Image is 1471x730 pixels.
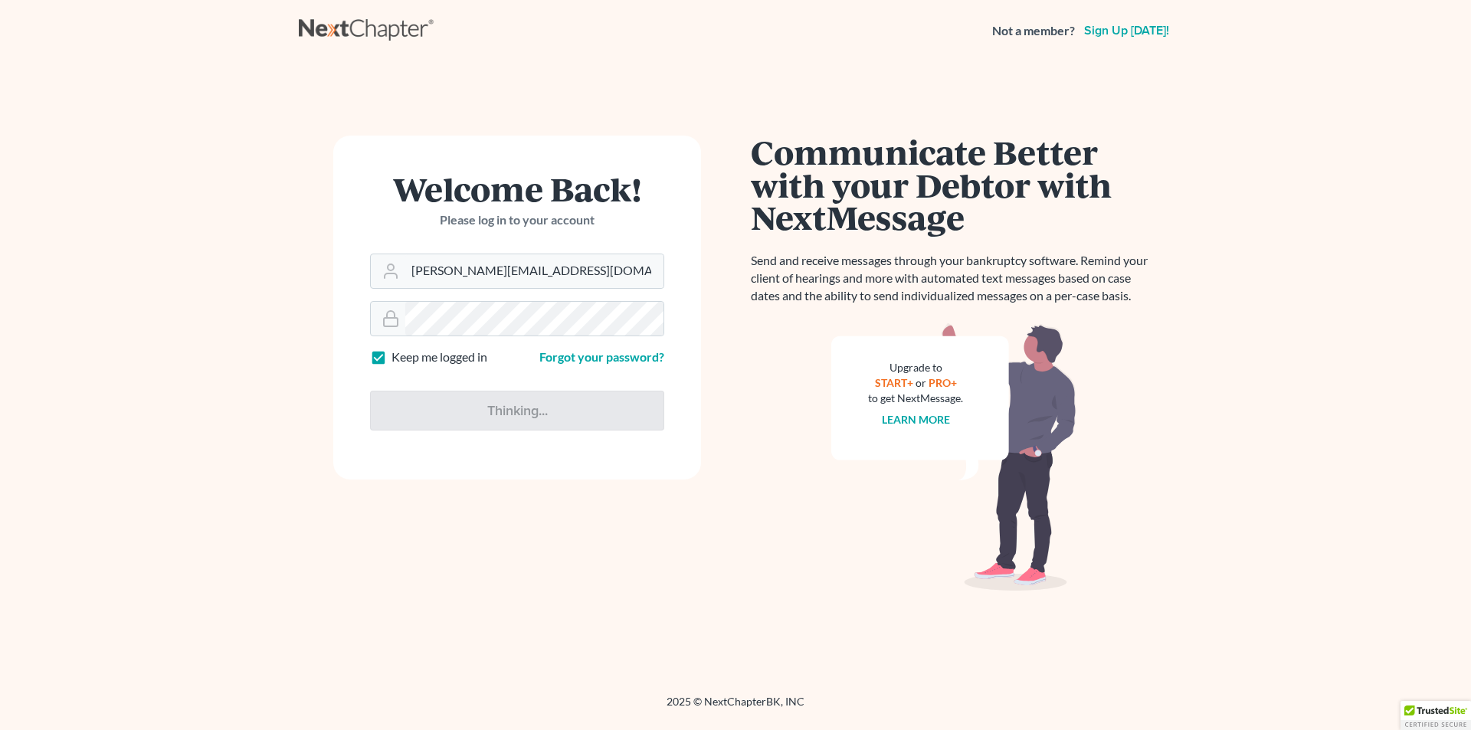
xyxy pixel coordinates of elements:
img: nextmessage_bg-59042aed3d76b12b5cd301f8e5b87938c9018125f34e5fa2b7a6b67550977c72.svg [831,323,1076,591]
a: Forgot your password? [539,349,664,364]
input: Email Address [405,254,663,288]
a: Sign up [DATE]! [1081,25,1172,37]
a: PRO+ [929,376,957,389]
input: Thinking... [370,391,664,430]
span: or [916,376,926,389]
h1: Welcome Back! [370,172,664,205]
p: Send and receive messages through your bankruptcy software. Remind your client of hearings and mo... [751,252,1157,305]
a: Learn more [882,413,950,426]
label: Keep me logged in [392,349,487,366]
strong: Not a member? [992,22,1075,40]
a: START+ [875,376,913,389]
div: Upgrade to [868,360,963,375]
h1: Communicate Better with your Debtor with NextMessage [751,136,1157,234]
div: 2025 © NextChapterBK, INC [299,694,1172,722]
div: to get NextMessage. [868,391,963,406]
p: Please log in to your account [370,211,664,229]
div: TrustedSite Certified [1401,701,1471,730]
